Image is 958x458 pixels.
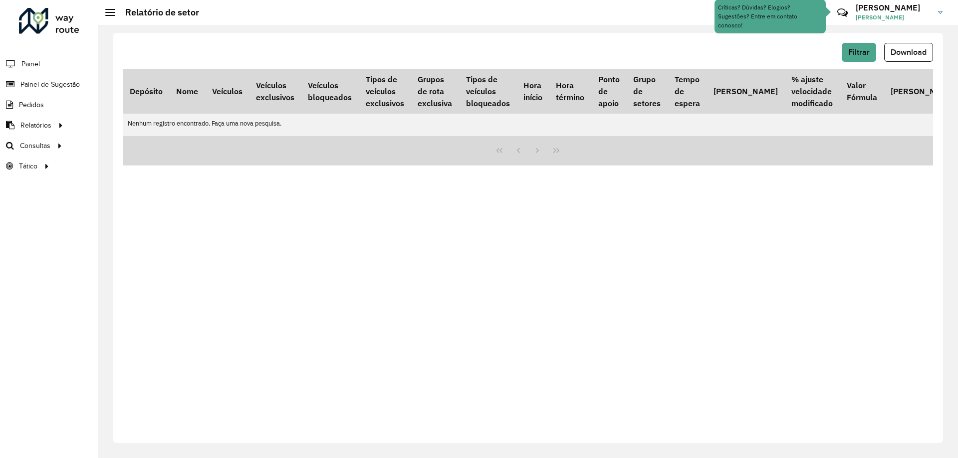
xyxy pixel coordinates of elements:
th: Depósito [123,69,169,114]
th: Tipos de veículos bloqueados [459,69,516,114]
span: Relatórios [20,120,51,131]
th: % ajuste velocidade modificado [785,69,840,114]
th: Grupo de setores [626,69,667,114]
h2: Relatório de setor [115,7,199,18]
th: Nome [169,69,205,114]
span: Pedidos [19,100,44,110]
span: Tático [19,161,37,171]
span: Download [891,48,927,56]
span: Consultas [20,141,50,151]
th: Hora término [549,69,591,114]
th: Tempo de espera [668,69,707,114]
th: Veículos bloqueados [301,69,359,114]
th: Hora início [516,69,549,114]
th: Grupos de rota exclusiva [411,69,459,114]
span: [PERSON_NAME] [856,13,931,22]
th: Veículos exclusivos [249,69,301,114]
span: Painel [21,59,40,69]
button: Filtrar [842,43,876,62]
span: Painel de Sugestão [20,79,80,90]
th: Tipos de veículos exclusivos [359,69,411,114]
span: Filtrar [848,48,870,56]
th: Ponto de apoio [591,69,626,114]
a: Contato Rápido [832,2,853,23]
button: Download [884,43,933,62]
th: Valor Fórmula [840,69,884,114]
th: [PERSON_NAME] [707,69,784,114]
th: Veículos [205,69,249,114]
h3: [PERSON_NAME] [856,3,931,12]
